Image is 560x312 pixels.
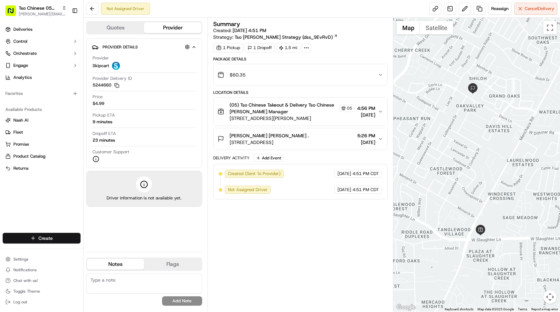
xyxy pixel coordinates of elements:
[4,94,54,106] a: 📗Knowledge Base
[525,6,554,12] span: Cancel Delivery
[93,149,129,155] span: Customer Support
[276,43,300,52] div: 1.5 mi
[92,41,196,52] button: Provider Details
[213,90,388,95] div: Location Details
[5,165,78,171] a: Returns
[3,297,81,307] button: Log out
[3,115,81,126] button: Nash AI
[491,6,509,12] span: Reassign
[93,137,115,143] div: 23 minutes
[93,55,109,61] span: Provider
[3,104,81,115] div: Available Products
[13,74,32,81] span: Analytics
[353,171,379,177] span: 4:51 PM CDT
[5,129,78,135] a: Fleet
[230,115,355,122] span: [STREET_ADDRESS][PERSON_NAME]
[13,62,28,68] span: Engage
[13,289,40,294] span: Toggle Theme
[54,94,110,106] a: 💻API Documentation
[13,50,37,56] span: Orchestrate
[93,119,112,125] div: 9 minutes
[13,299,27,305] span: Log out
[395,303,417,312] a: Open this area in Google Maps (opens a new window)
[213,43,243,52] div: 1 Pickup
[3,88,81,99] div: Favorites
[254,154,283,162] button: Add Event
[420,21,453,34] button: Show satellite imagery
[3,255,81,264] button: Settings
[518,307,527,311] a: Terms (opens in new tab)
[445,307,473,312] button: Keyboard shortcuts
[13,117,28,123] span: Nash AI
[87,259,144,270] button: Notes
[214,64,387,86] button: $60.35
[7,98,12,103] div: 📗
[213,34,338,40] div: Strategy:
[13,153,45,159] span: Product Catalog
[230,139,309,146] span: [STREET_ADDRESS]
[56,98,62,103] div: 💻
[337,171,351,177] span: [DATE]
[93,112,115,118] span: Pickup ETA
[13,26,32,32] span: Deliveries
[63,97,107,104] span: API Documentation
[213,155,250,161] div: Delivery Activity
[3,287,81,296] button: Toggle Theme
[3,48,81,59] button: Orchestrate
[213,21,240,27] h3: Summary
[233,27,266,33] span: [DATE] 4:51 PM
[3,127,81,138] button: Fleet
[19,5,59,11] button: Tso Chinese 05 [PERSON_NAME]
[19,11,66,17] button: [PERSON_NAME][EMAIL_ADDRESS][DOMAIN_NAME]
[488,3,512,15] button: Reassign
[235,34,338,40] a: Tso [PERSON_NAME] Strategy (dss_9EvRvD)
[543,290,557,304] button: Map camera controls
[230,132,309,139] span: [PERSON_NAME] [PERSON_NAME] .
[93,82,119,88] button: 5244660
[13,97,51,104] span: Knowledge Base
[3,36,81,47] button: Control
[3,151,81,162] button: Product Catalog
[93,131,116,137] span: Dropoff ETA
[5,153,78,159] a: Product Catalog
[3,139,81,150] button: Promise
[3,163,81,174] button: Returns
[107,195,181,201] span: Driver information is not available yet.
[7,27,122,37] p: Welcome 👋
[245,43,275,52] div: 1 Dropoff
[3,233,81,244] button: Create
[7,7,20,20] img: Nash
[543,21,557,34] button: Toggle fullscreen view
[112,62,120,70] img: profile_skipcart_partner.png
[228,187,268,193] span: Not Assigned Driver
[93,101,104,107] span: $4.99
[214,98,387,126] button: (05) Tso Chinese Takeout & Delivery Tso Chinese [PERSON_NAME] Manager05[STREET_ADDRESS][PERSON_NA...
[3,60,81,71] button: Engage
[3,3,69,19] button: Tso Chinese 05 [PERSON_NAME][PERSON_NAME][EMAIL_ADDRESS][DOMAIN_NAME]
[214,128,387,150] button: [PERSON_NAME] [PERSON_NAME] .[STREET_ADDRESS]5:26 PM[DATE]
[93,75,132,82] span: Provider Delivery ID
[3,72,81,83] a: Analytics
[13,278,38,283] span: Chat with us!
[38,235,53,242] span: Create
[13,141,29,147] span: Promise
[531,307,558,311] a: Report a map error
[213,27,266,34] span: Created:
[13,267,37,273] span: Notifications
[93,94,103,100] span: Price
[357,139,375,146] span: [DATE]
[357,112,375,118] span: [DATE]
[3,24,81,35] a: Deliveries
[477,307,514,311] span: Map data ©2025 Google
[514,3,557,15] button: CancelDelivery
[5,117,78,123] a: Nash AI
[23,64,110,70] div: Start new chat
[7,64,19,76] img: 1736555255976-a54dd68f-1ca7-489b-9aae-adbdc363a1c4
[213,56,388,62] div: Package Details
[47,113,81,118] a: Powered byPylon
[93,63,109,69] span: Skipcart
[87,22,144,33] button: Quotes
[144,22,201,33] button: Provider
